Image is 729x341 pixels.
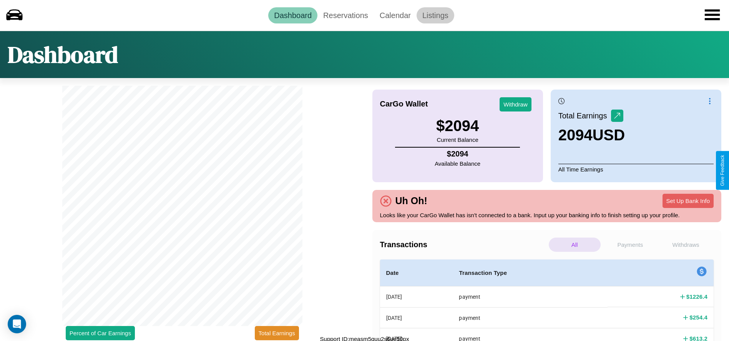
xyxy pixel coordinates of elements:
[686,293,707,301] h4: $ 1226.4
[436,135,479,145] p: Current Balance
[660,238,712,252] p: Withdraws
[500,97,531,111] button: Withdraw
[435,158,480,169] p: Available Balance
[66,326,135,340] button: Percent of Car Earnings
[255,326,299,340] button: Total Earnings
[436,117,479,135] h3: $ 2094
[380,100,428,108] h4: CarGo Wallet
[380,240,547,249] h4: Transactions
[720,155,725,186] div: Give Feedback
[435,150,480,158] h4: $ 2094
[380,210,714,220] p: Looks like your CarGo Wallet has isn't connected to a bank. Input up your banking info to finish ...
[663,194,714,208] button: Set Up Bank Info
[317,7,374,23] a: Reservations
[604,238,656,252] p: Payments
[417,7,454,23] a: Listings
[453,286,608,308] th: payment
[549,238,601,252] p: All
[459,268,601,278] h4: Transaction Type
[8,315,26,333] div: Open Intercom Messenger
[392,195,431,206] h4: Uh Oh!
[689,313,707,321] h4: $ 254.4
[453,307,608,328] th: payment
[268,7,317,23] a: Dashboard
[558,164,714,175] p: All Time Earnings
[558,126,625,144] h3: 2094 USD
[386,268,447,278] h4: Date
[558,109,611,123] p: Total Earnings
[8,39,118,70] h1: Dashboard
[380,307,453,328] th: [DATE]
[374,7,417,23] a: Calendar
[380,286,453,308] th: [DATE]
